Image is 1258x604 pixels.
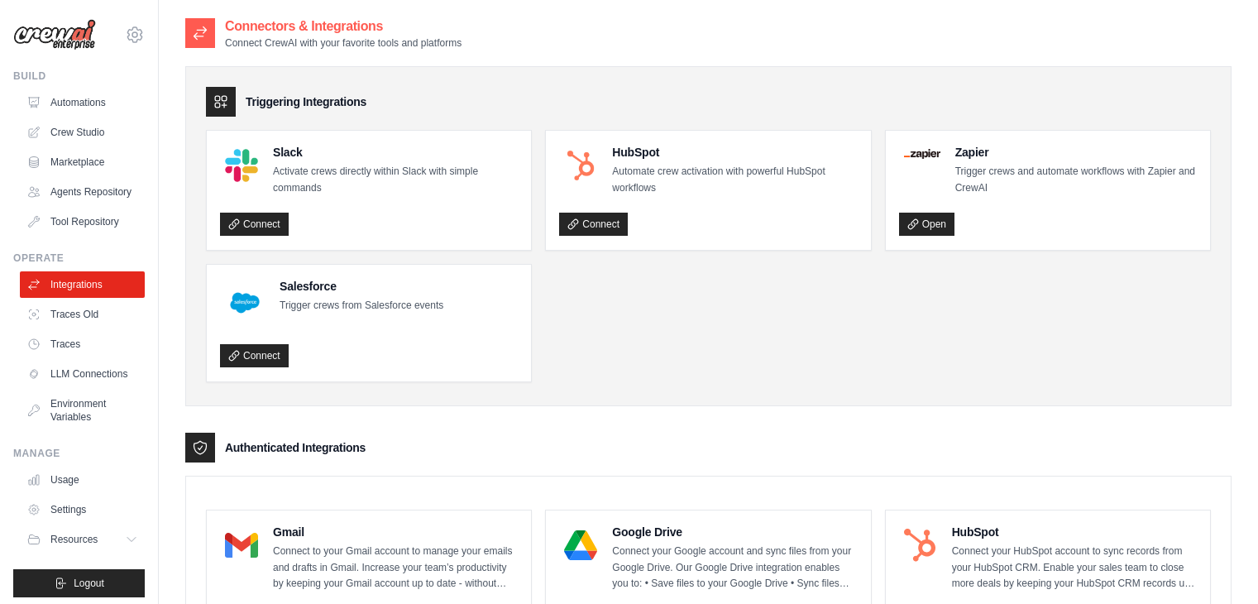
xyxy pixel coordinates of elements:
img: Logo [13,19,96,50]
a: Automations [20,89,145,116]
a: Usage [20,467,145,493]
a: Connect [559,213,628,236]
a: Settings [20,496,145,523]
div: Build [13,70,145,83]
p: Connect to your Gmail account to manage your emails and drafts in Gmail. Increase your team’s pro... [273,544,518,592]
p: Trigger crews and automate workflows with Zapier and CrewAI [955,164,1197,196]
img: Gmail Logo [225,529,258,562]
span: Resources [50,533,98,546]
p: Automate crew activation with powerful HubSpot workflows [612,164,857,196]
a: Environment Variables [20,391,145,430]
a: Agents Repository [20,179,145,205]
a: Traces [20,331,145,357]
h3: Triggering Integrations [246,93,366,110]
div: Operate [13,252,145,265]
h4: HubSpot [952,524,1197,540]
a: Crew Studio [20,119,145,146]
h2: Connectors & Integrations [225,17,462,36]
span: Logout [74,577,104,590]
h4: Gmail [273,524,518,540]
p: Connect your HubSpot account to sync records from your HubSpot CRM. Enable your sales team to clo... [952,544,1197,592]
a: Open [899,213,954,236]
img: HubSpot Logo [904,529,937,562]
h3: Authenticated Integrations [225,439,366,456]
p: Trigger crews from Salesforce events [280,298,443,314]
a: Traces Old [20,301,145,328]
p: Connect your Google account and sync files from your Google Drive. Our Google Drive integration e... [612,544,857,592]
button: Logout [13,569,145,597]
a: Tool Repository [20,209,145,235]
a: LLM Connections [20,361,145,387]
img: HubSpot Logo [564,149,597,182]
a: Integrations [20,271,145,298]
h4: Slack [273,144,518,161]
h4: Google Drive [612,524,857,540]
img: Zapier Logo [904,149,940,159]
img: Google Drive Logo [564,529,597,562]
a: Connect [220,213,289,236]
button: Resources [20,526,145,553]
h4: Salesforce [280,278,443,295]
img: Salesforce Logo [225,283,265,323]
p: Connect CrewAI with your favorite tools and platforms [225,36,462,50]
a: Marketplace [20,149,145,175]
p: Activate crews directly within Slack with simple commands [273,164,518,196]
div: Manage [13,447,145,460]
a: Connect [220,344,289,367]
img: Slack Logo [225,149,258,182]
h4: Zapier [955,144,1197,161]
h4: HubSpot [612,144,857,161]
